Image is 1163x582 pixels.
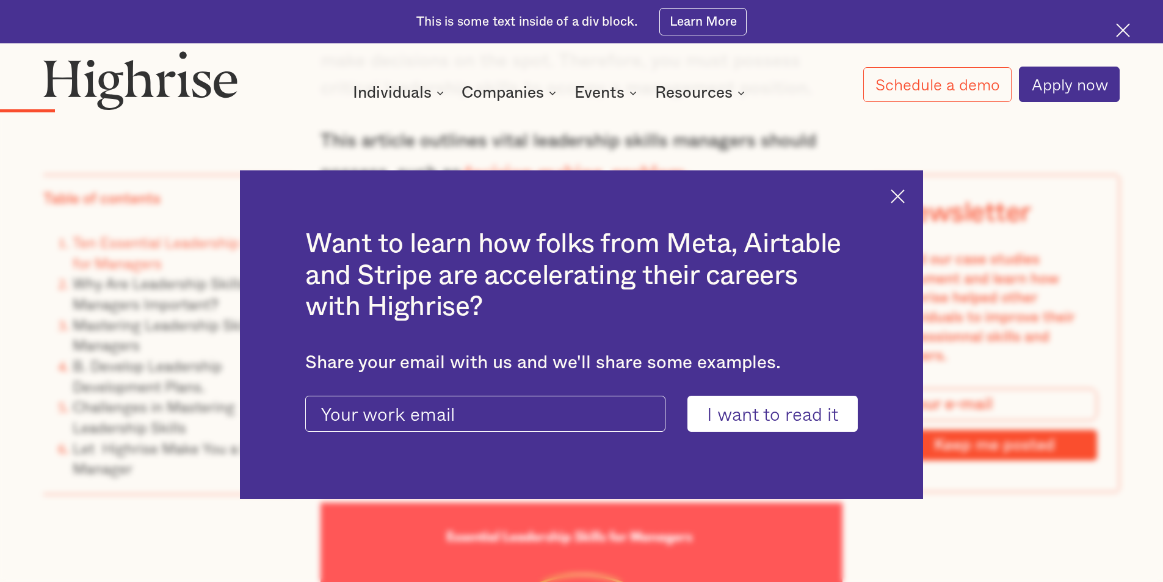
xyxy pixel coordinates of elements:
[353,85,432,100] div: Individuals
[659,8,747,35] a: Learn More
[574,85,625,100] div: Events
[1116,23,1130,37] img: Cross icon
[1019,67,1120,102] a: Apply now
[863,67,1012,102] a: Schedule a demo
[43,51,237,109] img: Highrise logo
[462,85,544,100] div: Companies
[655,85,748,100] div: Resources
[305,396,665,432] input: Your work email
[305,228,858,323] h2: Want to learn how folks from Meta, Airtable and Stripe are accelerating their careers with Highrise?
[655,85,733,100] div: Resources
[416,13,637,31] div: This is some text inside of a div block.
[891,189,905,203] img: Cross icon
[353,85,447,100] div: Individuals
[305,352,858,374] div: Share your email with us and we'll share some examples.
[305,396,858,432] form: current-ascender-blog-article-modal-form
[462,85,560,100] div: Companies
[687,396,858,432] input: I want to read it
[574,85,640,100] div: Events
